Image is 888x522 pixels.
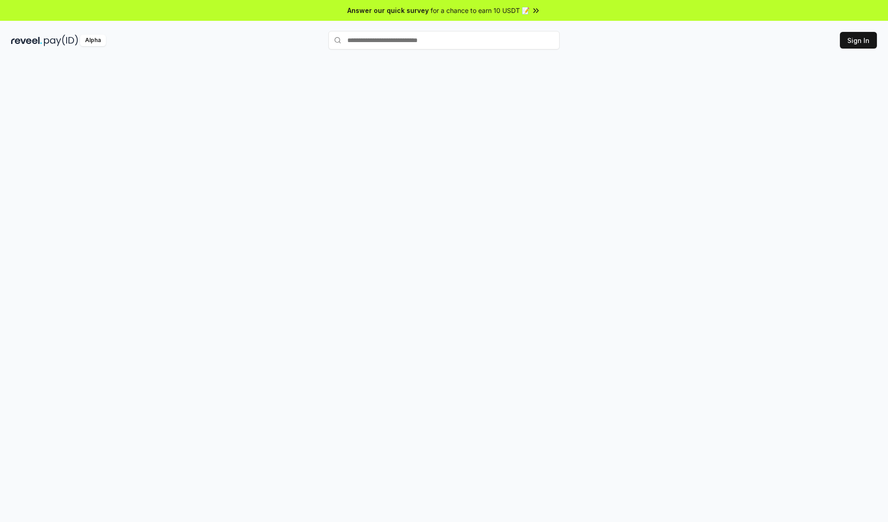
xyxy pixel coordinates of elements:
span: for a chance to earn 10 USDT 📝 [431,6,530,15]
span: Answer our quick survey [347,6,429,15]
img: reveel_dark [11,35,42,46]
img: pay_id [44,35,78,46]
div: Alpha [80,35,106,46]
button: Sign In [840,32,877,49]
